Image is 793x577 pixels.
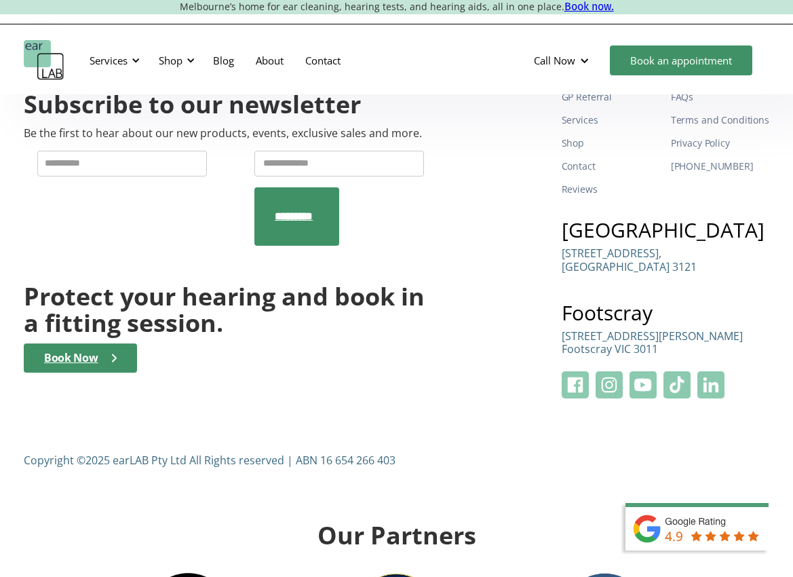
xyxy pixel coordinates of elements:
img: Linkeidn Logo [697,371,724,398]
a: [STREET_ADDRESS][PERSON_NAME]Footscray VIC 3011 [562,330,743,366]
a: Blog [202,41,245,80]
p: [STREET_ADDRESS], [GEOGRAPHIC_DATA] 3121 [562,247,697,273]
div: Services [81,40,144,81]
a: Book an appointment [610,45,752,75]
a: Contact [294,41,351,80]
a: Terms and Conditions [671,109,769,132]
a: About [245,41,294,80]
img: Facebook Logo [562,371,589,398]
a: Privacy Policy [671,132,769,155]
div: Services [90,54,128,67]
h3: Footscray [562,303,769,323]
div: Call Now [523,40,603,81]
h3: [GEOGRAPHIC_DATA] [562,220,769,240]
iframe: reCAPTCHA [37,187,244,240]
div: Book Now [44,352,98,365]
p: Be the first to hear about our new products, events, exclusive sales and more. [24,127,422,140]
a: Contact [562,155,660,178]
h2: Subscribe to our newsletter [24,89,361,121]
a: home [24,40,64,81]
a: Shop [562,132,660,155]
div: Call Now [534,54,575,67]
a: Book Now [24,343,136,373]
a: Reviews [562,178,660,201]
div: Copyright ©2025 earLAB Pty Ltd All Rights reserved | ABN 16 654 266 403 [24,453,395,468]
a: FAQs [671,86,769,109]
div: Shop [151,40,199,81]
h2: Protect your hearing and book in a fitting session. [24,283,441,337]
form: Newsletter Form [24,151,441,246]
a: [PHONE_NUMBER] [671,155,769,178]
p: [STREET_ADDRESS][PERSON_NAME] Footscray VIC 3011 [562,330,743,356]
a: Services [562,109,660,132]
div: Shop [159,54,182,67]
a: GP Referral [562,86,660,109]
img: Instagram Logo [596,371,623,398]
a: [STREET_ADDRESS],[GEOGRAPHIC_DATA] 3121 [562,247,697,283]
